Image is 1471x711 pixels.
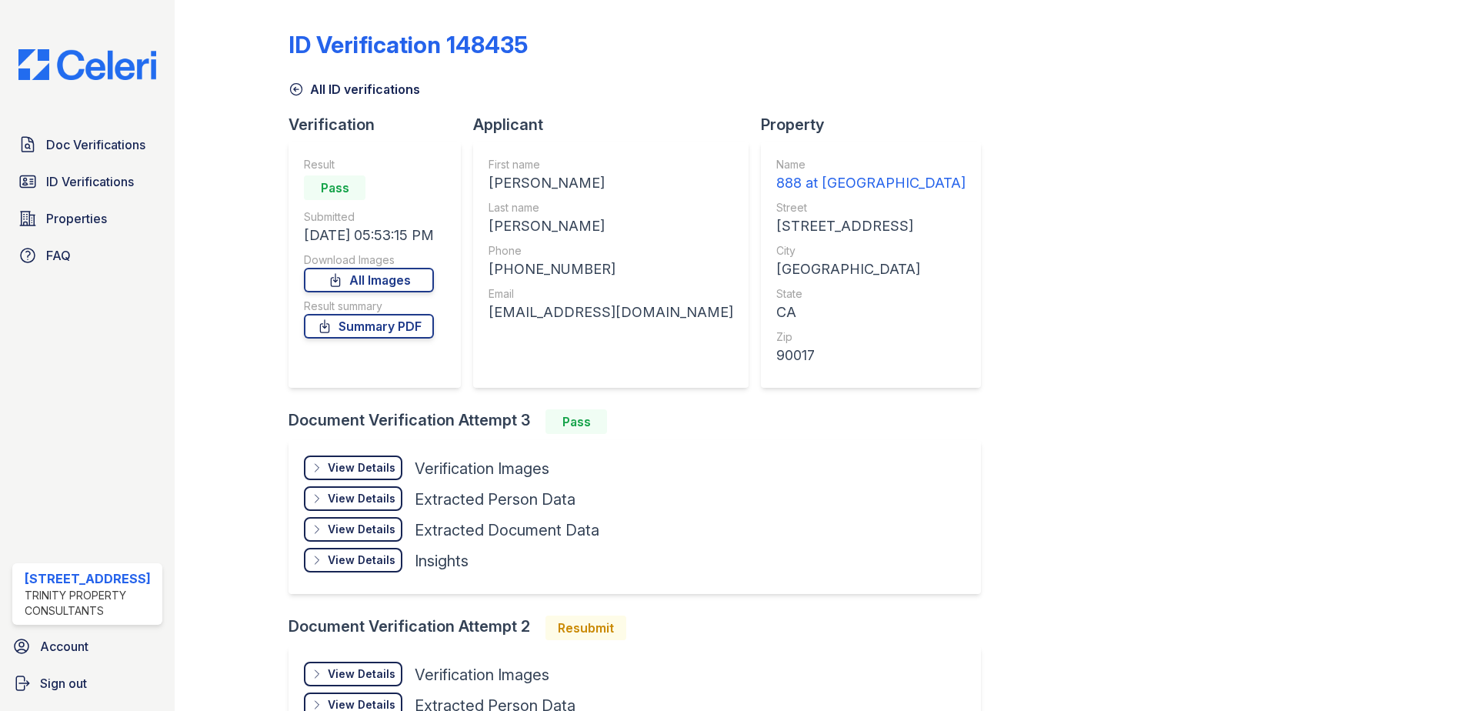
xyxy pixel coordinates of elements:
a: Name 888 at [GEOGRAPHIC_DATA] [776,157,966,194]
div: Submitted [304,209,434,225]
div: Zip [776,329,966,345]
div: [STREET_ADDRESS] [25,569,156,588]
a: All Images [304,268,434,292]
div: Download Images [304,252,434,268]
a: Doc Verifications [12,129,162,160]
div: Result [304,157,434,172]
div: Extracted Person Data [415,489,575,510]
div: Document Verification Attempt 3 [289,409,993,434]
a: Properties [12,203,162,234]
span: Doc Verifications [46,135,145,154]
div: ID Verification 148435 [289,31,528,58]
div: Trinity Property Consultants [25,588,156,619]
a: FAQ [12,240,162,271]
div: View Details [328,460,395,476]
a: ID Verifications [12,166,162,197]
div: Pass [545,409,607,434]
div: Resubmit [545,616,626,640]
div: [DATE] 05:53:15 PM [304,225,434,246]
div: Verification Images [415,664,549,686]
img: CE_Logo_Blue-a8612792a0a2168367f1c8372b55b34899dd931a85d93a1a3d3e32e68fde9ad4.png [6,49,168,80]
div: View Details [328,552,395,568]
a: Account [6,631,168,662]
div: Name [776,157,966,172]
span: Properties [46,209,107,228]
div: Verification [289,114,473,135]
div: [PERSON_NAME] [489,215,733,237]
div: City [776,243,966,259]
div: 888 at [GEOGRAPHIC_DATA] [776,172,966,194]
div: State [776,286,966,302]
div: [EMAIL_ADDRESS][DOMAIN_NAME] [489,302,733,323]
span: ID Verifications [46,172,134,191]
span: Account [40,637,88,656]
div: Insights [415,550,469,572]
div: [GEOGRAPHIC_DATA] [776,259,966,280]
div: Document Verification Attempt 2 [289,616,993,640]
div: View Details [328,522,395,537]
div: Property [761,114,993,135]
div: [PERSON_NAME] [489,172,733,194]
div: Last name [489,200,733,215]
div: Result summary [304,299,434,314]
div: CA [776,302,966,323]
div: Verification Images [415,458,549,479]
div: Phone [489,243,733,259]
div: Applicant [473,114,761,135]
span: Sign out [40,674,87,693]
div: View Details [328,491,395,506]
div: Extracted Document Data [415,519,599,541]
div: Email [489,286,733,302]
a: Summary PDF [304,314,434,339]
a: All ID verifications [289,80,420,98]
div: Pass [304,175,365,200]
div: View Details [328,666,395,682]
div: First name [489,157,733,172]
iframe: chat widget [1406,649,1456,696]
div: 90017 [776,345,966,366]
div: Street [776,200,966,215]
span: FAQ [46,246,71,265]
div: [STREET_ADDRESS] [776,215,966,237]
a: Sign out [6,668,168,699]
div: [PHONE_NUMBER] [489,259,733,280]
